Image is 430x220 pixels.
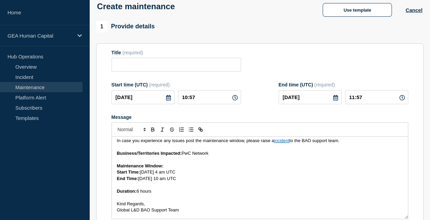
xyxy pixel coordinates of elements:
span: [DATE] 4 am UTC [140,169,175,175]
span: (required) [314,82,335,87]
div: Title [112,50,241,55]
span: 6 hours [136,189,151,194]
span: PwC Network [181,151,208,156]
input: HH:MM [178,90,241,104]
strong: Maintenance Window: [117,163,163,168]
input: HH:MM [345,90,408,104]
a: incident [274,138,290,143]
div: Message [112,137,408,219]
button: Cancel [405,7,422,13]
strong: Business/Territories Impacted: [117,151,182,156]
strong: Duration: [117,189,137,194]
div: End time (UTC) [279,82,408,87]
span: [DATE] 10 am UTC [138,176,176,181]
button: Toggle bold text [148,125,158,134]
button: Toggle bulleted list [186,125,196,134]
span: for Metrics That Matter (MTM) platform on [DATE]. During the maintenance window, systems will not... [117,113,400,137]
button: Toggle link [196,125,205,134]
span: Font size [115,125,148,134]
span: Kind Regards, [117,201,145,206]
input: Title [112,58,241,72]
div: Message [112,114,408,120]
button: Toggle strikethrough text [167,125,177,134]
span: In case you experience any issues post the maintenance window, please raise a [117,138,274,143]
button: Toggle italic text [158,125,167,134]
span: (required) [122,50,143,55]
p: GEA Human Capital [8,33,73,39]
input: YYYY-MM-DD [279,90,342,104]
h1: Create maintenance [97,2,175,11]
button: Use template [323,3,392,17]
span: Global L&D BAO Support Team [117,207,179,212]
span: (required) [149,82,170,87]
span: 1 [96,21,108,32]
div: Start time (UTC) [112,82,241,87]
strong: Start Time: [117,169,140,175]
span: to the BAO support team. [289,138,339,143]
div: Provide details [96,21,155,32]
button: Toggle ordered list [177,125,186,134]
strong: End Time: [117,176,138,181]
input: YYYY-MM-DD [112,90,175,104]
